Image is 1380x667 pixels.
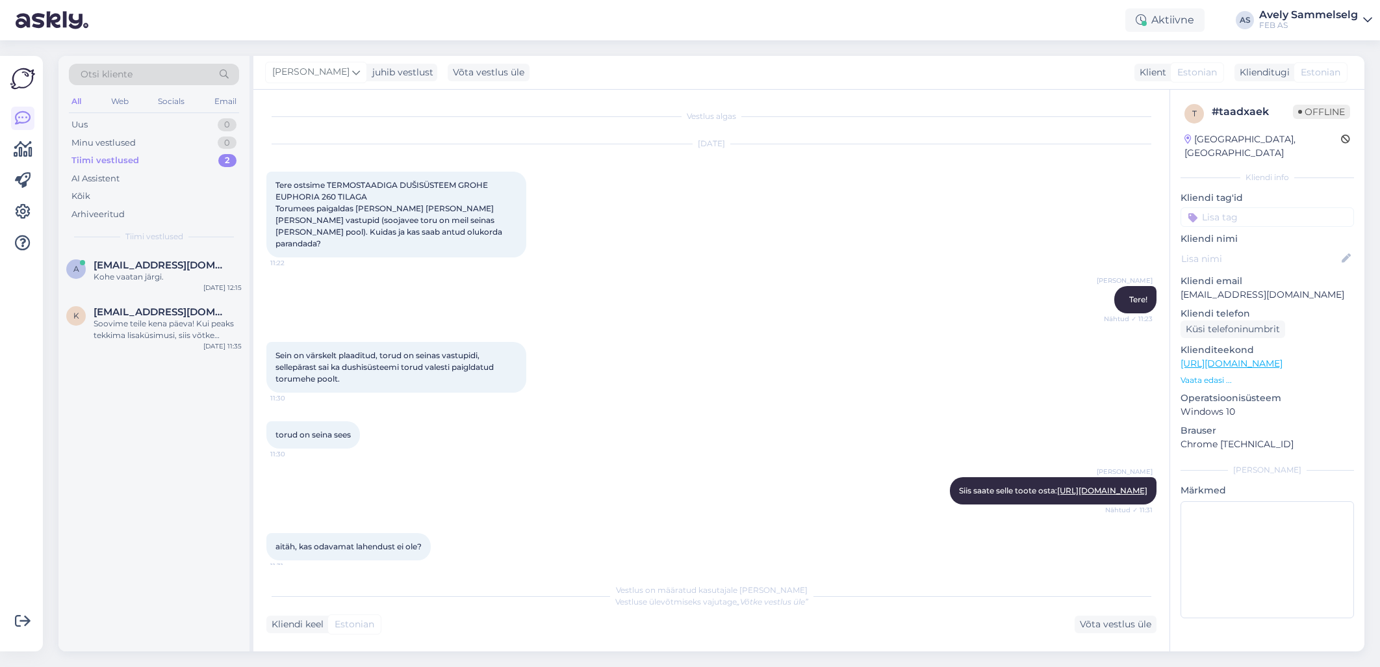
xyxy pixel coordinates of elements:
[1212,104,1293,120] div: # taadxaek
[1181,172,1354,183] div: Kliendi info
[959,486,1147,495] span: Siis saate selle toote osta:
[203,283,242,293] div: [DATE] 12:15
[335,618,374,631] span: Estonian
[1104,314,1153,324] span: Nähtud ✓ 11:23
[1181,207,1354,227] input: Lisa tag
[1184,133,1341,160] div: [GEOGRAPHIC_DATA], [GEOGRAPHIC_DATA]
[1125,8,1205,32] div: Aktiivne
[1181,358,1283,369] a: [URL][DOMAIN_NAME]
[94,318,242,341] div: Soovime teile kena päeva! Kui peaks tekkima lisaküsimusi, siis võtke meiega uuesti ühendust.
[1192,109,1197,118] span: t
[1177,66,1217,79] span: Estonian
[616,585,808,595] span: Vestlus on määratud kasutajale [PERSON_NAME]
[1181,391,1354,405] p: Operatsioonisüsteem
[1181,252,1339,266] input: Lisa nimi
[1181,484,1354,497] p: Märkmed
[1259,20,1358,31] div: FEB AS
[94,306,229,318] span: katrin.proomet@gmail.com
[1236,11,1254,29] div: AS
[1097,467,1153,477] span: [PERSON_NAME]
[1259,10,1358,20] div: Avely Sammelselg
[218,118,236,131] div: 0
[270,449,319,459] span: 11:30
[1075,616,1156,633] div: Võta vestlus üle
[1181,320,1285,338] div: Küsi telefoninumbrit
[367,66,433,79] div: juhib vestlust
[1057,486,1147,495] a: [URL][DOMAIN_NAME]
[69,93,84,110] div: All
[73,264,79,274] span: a
[203,341,242,351] div: [DATE] 11:35
[1293,105,1350,119] span: Offline
[71,208,125,221] div: Arhiveeritud
[10,66,35,91] img: Askly Logo
[1234,66,1290,79] div: Klienditugi
[615,597,808,607] span: Vestluse ülevõtmiseks vajutage
[1181,438,1354,451] p: Chrome [TECHNICAL_ID]
[1181,464,1354,476] div: [PERSON_NAME]
[71,154,139,167] div: Tiimi vestlused
[71,172,120,185] div: AI Assistent
[270,393,319,403] span: 11:30
[1181,307,1354,320] p: Kliendi telefon
[272,65,350,79] span: [PERSON_NAME]
[71,137,136,150] div: Minu vestlused
[94,271,242,283] div: Kohe vaatan järgi.
[1181,274,1354,288] p: Kliendi email
[1301,66,1340,79] span: Estonian
[71,118,88,131] div: Uus
[81,68,133,81] span: Otsi kliente
[125,231,183,242] span: Tiimi vestlused
[212,93,239,110] div: Email
[266,111,1156,122] div: Vestlus algas
[109,93,131,110] div: Web
[1097,276,1153,285] span: [PERSON_NAME]
[94,259,229,271] span: annapkudrin@gmail.com
[1181,343,1354,357] p: Klienditeekond
[275,430,351,439] span: torud on seina sees
[1181,374,1354,386] p: Vaata edasi ...
[266,138,1156,150] div: [DATE]
[1181,288,1354,302] p: [EMAIL_ADDRESS][DOMAIN_NAME]
[266,618,324,631] div: Kliendi keel
[275,350,496,384] span: Sein on värskelt plaaditud, torud on seinas vastupidi, sellepärast sai ka dushisüsteemi torud val...
[448,64,530,81] div: Võta vestlus üle
[71,190,90,203] div: Kõik
[1104,505,1153,515] span: Nähtud ✓ 11:31
[1134,66,1166,79] div: Klient
[155,93,187,110] div: Socials
[1181,232,1354,246] p: Kliendi nimi
[275,542,422,551] span: aitäh, kas odavamat lahendust ei ole?
[270,258,319,268] span: 11:22
[270,561,319,571] span: 11:31
[1259,10,1372,31] a: Avely SammelselgFEB AS
[1129,294,1147,304] span: Tere!
[1181,424,1354,438] p: Brauser
[218,137,236,150] div: 0
[1181,191,1354,205] p: Kliendi tag'id
[1181,405,1354,419] p: Windows 10
[218,154,236,167] div: 2
[737,597,808,607] i: „Võtke vestlus üle”
[275,180,502,248] span: Tere ostsime TERMOSTAADIGA DUŠISÜSTEEM GROHE EUPHORIA 260 TILAGA Torumees paigaldas [PERSON_NAME]...
[73,311,79,320] span: k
